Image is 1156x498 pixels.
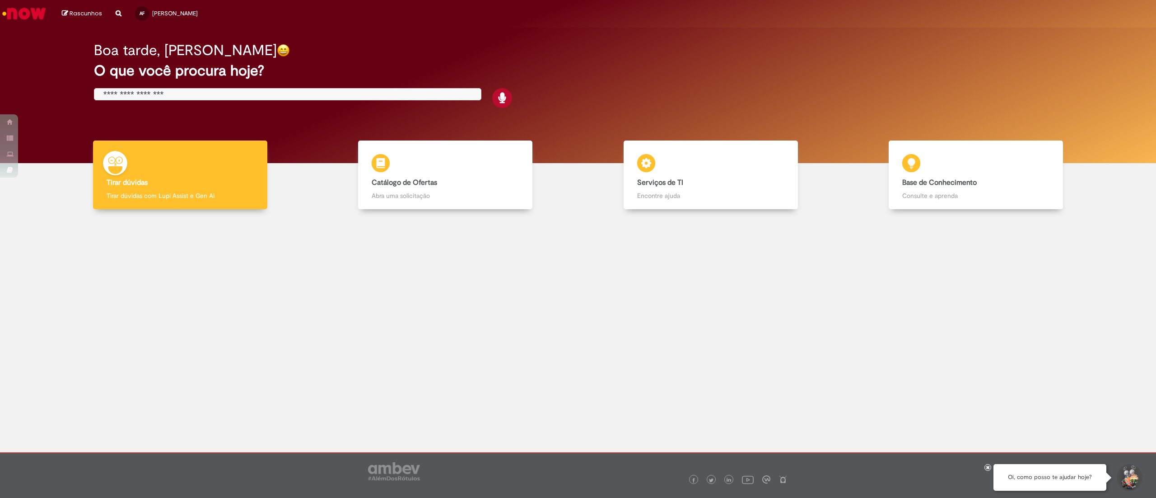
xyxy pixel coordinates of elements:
[637,178,683,187] b: Serviços de TI
[993,464,1106,491] div: Oi, como posso te ajudar hoje?
[47,141,313,210] a: Tirar dúvidas Tirar dúvidas com Lupi Assist e Gen Ai
[313,141,578,210] a: Catálogo de Ofertas Abra uma solicitação
[140,10,144,16] span: AF
[94,63,1062,79] h2: O que você procura hoje?
[762,475,770,484] img: logo_footer_workplace.png
[902,178,977,187] b: Base de Conhecimento
[70,9,102,18] span: Rascunhos
[1,5,47,23] img: ServiceNow
[709,478,713,483] img: logo_footer_twitter.png
[107,178,148,187] b: Tirar dúvidas
[372,178,437,187] b: Catálogo de Ofertas
[372,191,519,200] p: Abra uma solicitação
[368,462,420,480] img: logo_footer_ambev_rotulo_gray.png
[844,141,1109,210] a: Base de Conhecimento Consulte e aprenda
[277,44,290,57] img: happy-face.png
[107,191,254,200] p: Tirar dúvidas com Lupi Assist e Gen Ai
[727,478,731,483] img: logo_footer_linkedin.png
[62,9,102,18] a: Rascunhos
[1115,464,1142,491] button: Iniciar Conversa de Suporte
[742,474,754,485] img: logo_footer_youtube.png
[152,9,198,17] span: [PERSON_NAME]
[902,191,1049,200] p: Consulte e aprenda
[94,42,277,58] h2: Boa tarde, [PERSON_NAME]
[578,141,844,210] a: Serviços de TI Encontre ajuda
[691,478,696,483] img: logo_footer_facebook.png
[637,191,784,200] p: Encontre ajuda
[779,475,787,484] img: logo_footer_naosei.png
